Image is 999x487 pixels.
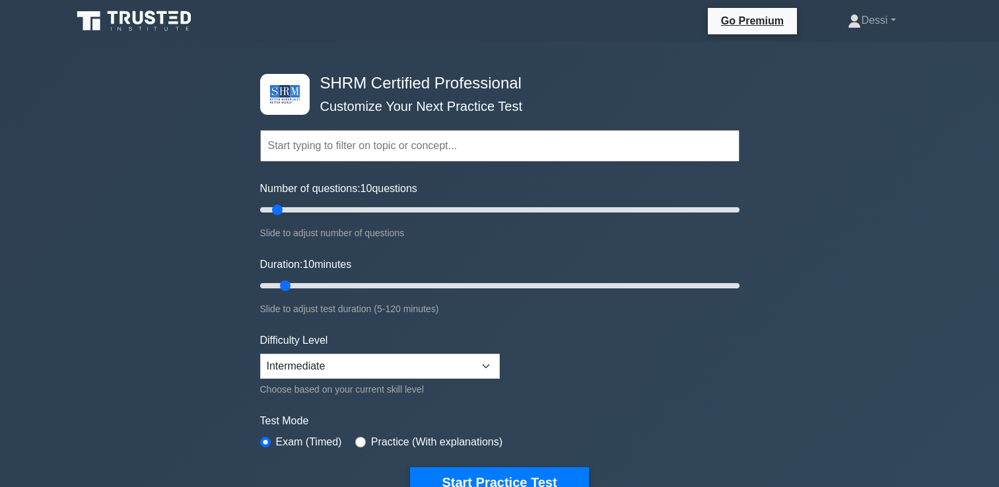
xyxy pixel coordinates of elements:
h4: SHRM Certified Professional [315,74,675,93]
div: Slide to adjust number of questions [260,225,740,241]
div: Slide to adjust test duration (5-120 minutes) [260,301,740,317]
span: 10 [302,259,314,270]
label: Difficulty Level [260,333,328,348]
label: Exam (Timed) [276,434,342,450]
input: Start typing to filter on topic or concept... [260,130,740,162]
label: Duration: minutes [260,257,352,273]
a: Go Premium [713,13,792,29]
label: Test Mode [260,413,740,429]
div: Choose based on your current skill level [260,381,500,397]
label: Number of questions: questions [260,181,417,197]
a: Dessi [816,7,927,34]
label: Practice (With explanations) [371,434,502,450]
span: 10 [361,183,372,194]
